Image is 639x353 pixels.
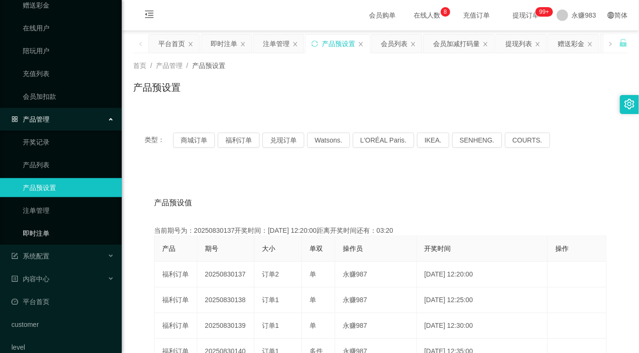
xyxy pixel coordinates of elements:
[452,133,502,148] button: SENHENG.
[155,262,197,287] td: 福利订单
[587,41,593,47] i: 图标: close
[197,313,254,339] td: 20250830139
[505,133,550,148] button: COURTS.
[11,252,49,260] span: 系统配置
[417,313,548,339] td: [DATE] 12:30:00
[410,41,416,47] i: 图标: close
[188,41,194,47] i: 图标: close
[133,80,181,95] h1: 产品预设置
[205,245,218,252] span: 期号
[433,35,480,53] div: 会员加减打码量
[156,62,183,69] span: 产品管理
[11,315,114,334] a: customer
[133,62,146,69] span: 首页
[218,133,260,148] button: 福利订单
[192,62,225,69] span: 产品预设置
[310,296,316,304] span: 单
[381,35,407,53] div: 会员列表
[11,275,49,283] span: 内容中心
[262,322,279,329] span: 订单1
[197,287,254,313] td: 20250830138
[417,262,548,287] td: [DATE] 12:20:00
[459,12,495,19] span: 充值订单
[154,226,607,236] div: 当前期号为：20250830137开奖时间：[DATE] 12:20:00距离开奖时间还有：03:20
[608,12,614,19] i: 图标: global
[11,253,18,259] i: 图标: form
[353,133,414,148] button: L'ORÉAL Paris.
[173,133,215,148] button: 商城订单
[343,245,363,252] span: 操作员
[11,116,18,123] i: 图标: appstore-o
[307,133,350,148] button: Watsons.
[262,245,275,252] span: 大小
[262,296,279,304] span: 订单1
[11,276,18,282] i: 图标: profile
[262,270,279,278] span: 订单2
[145,133,173,148] span: 类型：
[292,41,298,47] i: 图标: close
[262,133,304,148] button: 兑现订单
[23,178,114,197] a: 产品预设置
[310,245,323,252] span: 单双
[23,19,114,38] a: 在线用户
[23,41,114,60] a: 陪玩用户
[619,38,628,47] i: 图标: unlock
[310,270,316,278] span: 单
[138,41,143,46] i: 图标: left
[11,292,114,311] a: 图标: dashboard平台首页
[133,0,165,31] i: 图标: menu-fold
[197,262,254,287] td: 20250830137
[211,35,237,53] div: 即时注单
[425,245,451,252] span: 开奖时间
[444,7,447,17] p: 8
[23,87,114,106] a: 会员加扣款
[11,115,49,123] span: 产品管理
[23,224,114,243] a: 即时注单
[555,245,569,252] span: 操作
[23,64,114,83] a: 充值列表
[535,7,552,17] sup: 231
[441,7,450,17] sup: 8
[608,41,613,46] i: 图标: right
[417,287,548,313] td: [DATE] 12:25:00
[358,41,364,47] i: 图标: close
[409,12,445,19] span: 在线人数
[263,35,290,53] div: 注单管理
[158,35,185,53] div: 平台首页
[155,287,197,313] td: 福利订单
[558,35,584,53] div: 赠送彩金
[311,40,318,47] i: 图标: sync
[155,313,197,339] td: 福利订单
[186,62,188,69] span: /
[335,313,417,339] td: 永赚987
[322,35,355,53] div: 产品预设置
[335,262,417,287] td: 永赚987
[23,201,114,220] a: 注单管理
[310,322,316,329] span: 单
[508,12,544,19] span: 提现订单
[483,41,488,47] i: 图标: close
[162,245,175,252] span: 产品
[154,197,192,209] span: 产品预设值
[417,133,449,148] button: IKEA.
[240,41,246,47] i: 图标: close
[624,99,635,109] i: 图标: setting
[23,155,114,174] a: 产品列表
[23,133,114,152] a: 开奖记录
[150,62,152,69] span: /
[335,287,417,313] td: 永赚987
[505,35,532,53] div: 提现列表
[535,41,541,47] i: 图标: close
